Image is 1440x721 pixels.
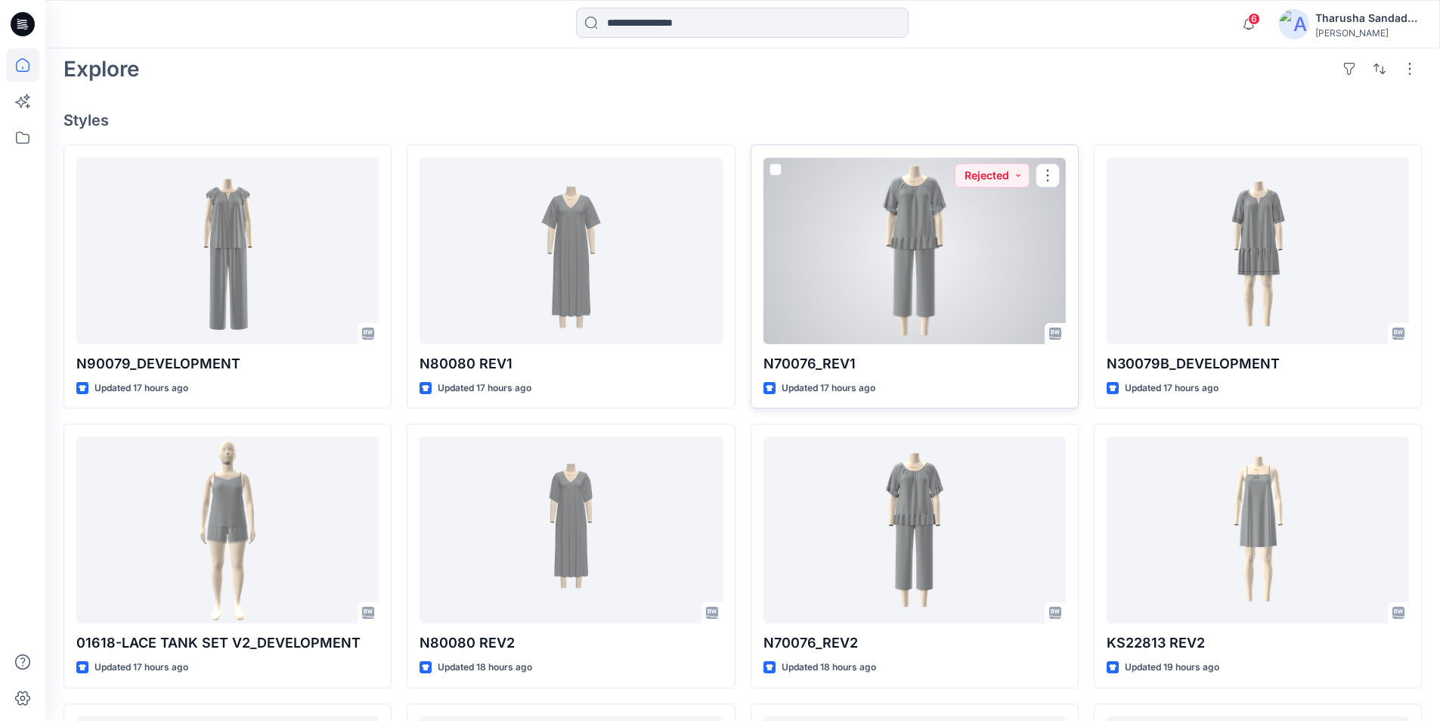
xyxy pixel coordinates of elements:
[420,353,722,374] p: N80080 REV1
[782,660,876,676] p: Updated 18 hours ago
[63,111,1422,129] h4: Styles
[1107,632,1409,654] p: KS22813 REV2
[763,157,1066,344] a: N70076_REV1
[76,353,379,374] p: N90079_DEVELOPMENT
[94,660,188,676] p: Updated 17 hours ago
[420,632,722,654] p: N80080 REV2
[782,381,875,396] p: Updated 17 hours ago
[63,57,140,81] h2: Explore
[1248,13,1260,25] span: 6
[1125,660,1219,676] p: Updated 19 hours ago
[1315,27,1421,39] div: [PERSON_NAME]
[763,632,1066,654] p: N70076_REV2
[1107,437,1409,623] a: KS22813 REV2
[763,353,1066,374] p: N70076_REV1
[1315,9,1421,27] div: Tharusha Sandadeepa
[94,381,188,396] p: Updated 17 hours ago
[1279,9,1309,39] img: avatar
[763,437,1066,623] a: N70076_REV2
[1107,353,1409,374] p: N30079B_DEVELOPMENT
[76,437,379,623] a: 01618-LACE TANK SET V2_DEVELOPMENT
[1107,157,1409,344] a: N30079B_DEVELOPMENT
[438,381,531,396] p: Updated 17 hours ago
[420,437,722,623] a: N80080 REV2
[76,632,379,654] p: 01618-LACE TANK SET V2_DEVELOPMENT
[438,660,532,676] p: Updated 18 hours ago
[76,157,379,344] a: N90079_DEVELOPMENT
[420,157,722,344] a: N80080 REV1
[1125,381,1219,396] p: Updated 17 hours ago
